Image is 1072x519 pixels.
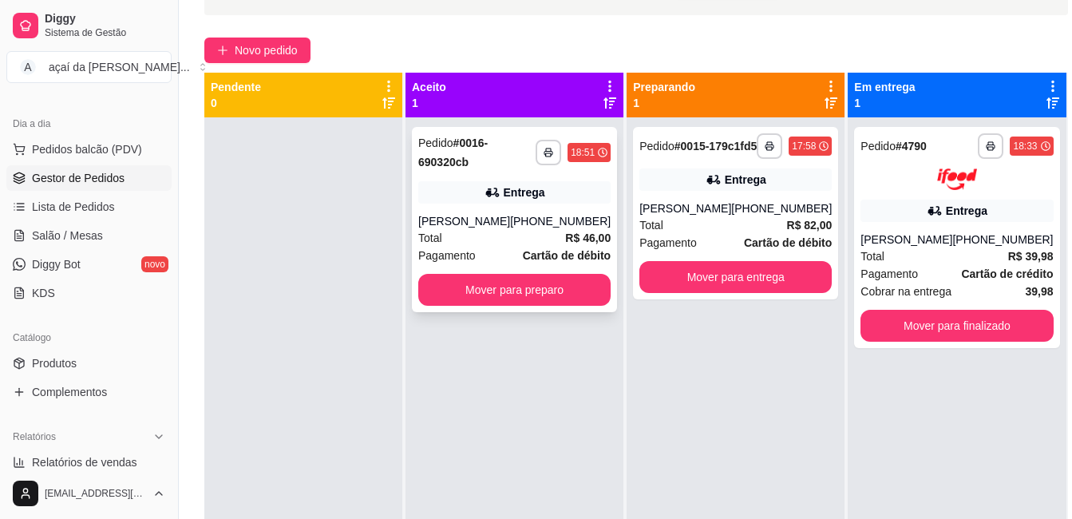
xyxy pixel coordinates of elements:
[6,351,172,376] a: Produtos
[418,137,488,168] strong: # 0016-690320cb
[854,79,915,95] p: Em entrega
[1008,250,1054,263] strong: R$ 39,98
[32,228,103,244] span: Salão / Mesas
[45,12,165,26] span: Diggy
[6,137,172,162] button: Pedidos balcão (PDV)
[418,213,510,229] div: [PERSON_NAME]
[633,79,695,95] p: Preparando
[32,256,81,272] span: Diggy Bot
[32,141,142,157] span: Pedidos balcão (PDV)
[565,232,611,244] strong: R$ 46,00
[13,430,56,443] span: Relatórios
[744,236,832,249] strong: Cartão de débito
[510,213,611,229] div: [PHONE_NUMBER]
[860,283,951,300] span: Cobrar na entrega
[412,95,446,111] p: 1
[6,450,172,475] a: Relatórios de vendas
[32,285,55,301] span: KDS
[792,140,816,153] div: 17:58
[6,280,172,306] a: KDS
[504,184,545,200] div: Entrega
[418,137,453,149] span: Pedido
[860,232,952,248] div: [PERSON_NAME]
[418,274,611,306] button: Mover para preparo
[6,252,172,277] a: Diggy Botnovo
[860,310,1053,342] button: Mover para finalizado
[32,384,107,400] span: Complementos
[961,267,1053,280] strong: Cartão de crédito
[418,247,476,264] span: Pagamento
[235,42,298,59] span: Novo pedido
[952,232,1053,248] div: [PHONE_NUMBER]
[6,223,172,248] a: Salão / Mesas
[639,200,731,216] div: [PERSON_NAME]
[45,487,146,500] span: [EMAIL_ADDRESS][DOMAIN_NAME]
[937,168,977,190] img: ifood
[633,95,695,111] p: 1
[639,140,674,153] span: Pedido
[6,111,172,137] div: Dia a dia
[32,199,115,215] span: Lista de Pedidos
[49,59,190,75] div: açaí da [PERSON_NAME] ...
[6,325,172,351] div: Catálogo
[6,194,172,220] a: Lista de Pedidos
[6,6,172,45] a: DiggySistema de Gestão
[6,51,172,83] button: Select a team
[32,170,125,186] span: Gestor de Pedidos
[217,45,228,56] span: plus
[45,26,165,39] span: Sistema de Gestão
[639,261,832,293] button: Mover para entrega
[639,234,697,252] span: Pagamento
[854,95,915,111] p: 1
[32,454,137,470] span: Relatórios de vendas
[946,203,987,219] div: Entrega
[6,379,172,405] a: Complementos
[6,165,172,191] a: Gestor de Pedidos
[571,146,595,159] div: 18:51
[639,216,663,234] span: Total
[860,248,884,265] span: Total
[204,38,311,63] button: Novo pedido
[523,249,611,262] strong: Cartão de débito
[211,79,261,95] p: Pendente
[32,355,77,371] span: Produtos
[896,140,927,153] strong: # 4790
[731,200,832,216] div: [PHONE_NUMBER]
[211,95,261,111] p: 0
[412,79,446,95] p: Aceito
[860,140,896,153] span: Pedido
[860,265,918,283] span: Pagamento
[674,140,758,153] strong: # 0015-179c1fd5
[20,59,36,75] span: A
[6,474,172,513] button: [EMAIL_ADDRESS][DOMAIN_NAME]
[418,229,442,247] span: Total
[1013,140,1037,153] div: 18:33
[725,172,766,188] div: Entrega
[1025,285,1053,298] strong: 39,98
[787,219,833,232] strong: R$ 82,00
